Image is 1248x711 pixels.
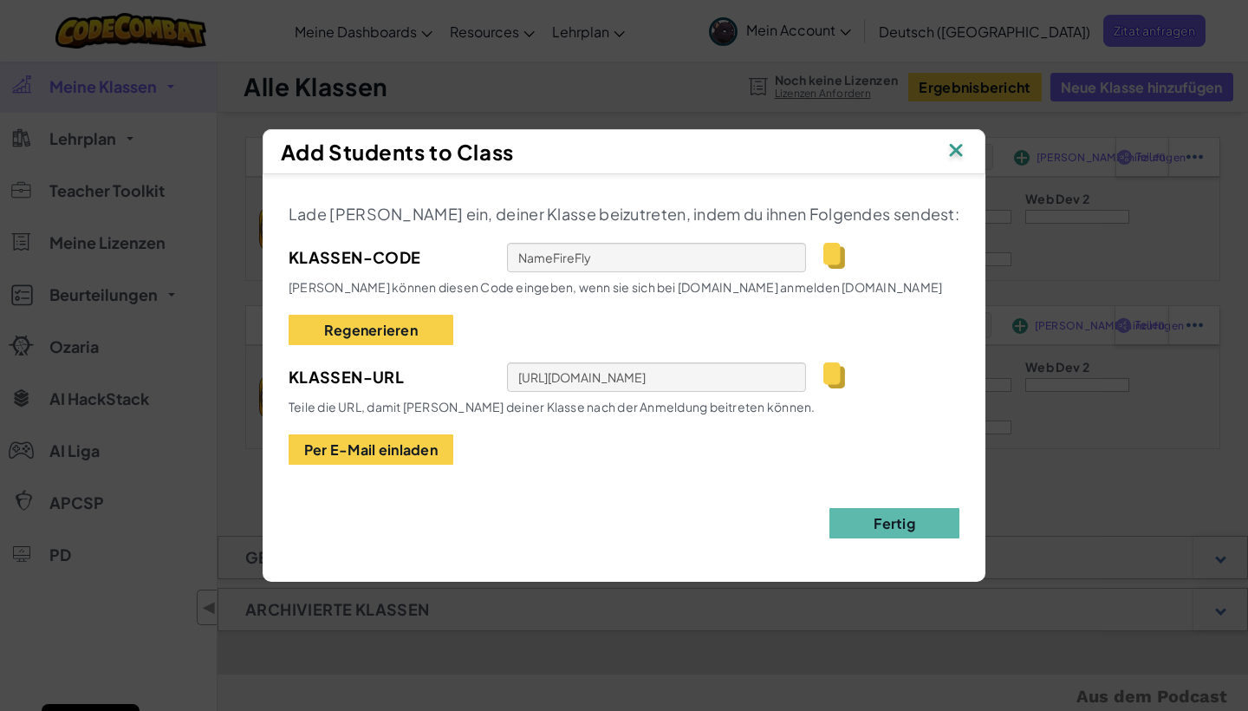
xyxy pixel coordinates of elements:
span: Teile die URL, damit [PERSON_NAME] deiner Klasse nach der Anmeldung beitreten können. [289,399,816,414]
span: [PERSON_NAME] können diesen Code eingeben, wenn sie sich bei [DOMAIN_NAME] anmelden [DOMAIN_NAME] [289,279,942,295]
span: Klassen-URL [289,364,490,390]
span: Lade [PERSON_NAME] ein, deiner Klasse beizutreten, indem du ihnen Folgendes sendest: [289,204,959,224]
img: IconCopy.svg [823,362,845,388]
button: Per E-Mail einladen [289,434,453,465]
span: Add Students to Class [281,139,514,165]
button: Fertig [829,508,959,538]
span: Klassen-Code [289,245,490,271]
button: Regenerieren [289,315,453,345]
img: IconCopy.svg [823,243,845,269]
img: IconClose.svg [945,139,967,165]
